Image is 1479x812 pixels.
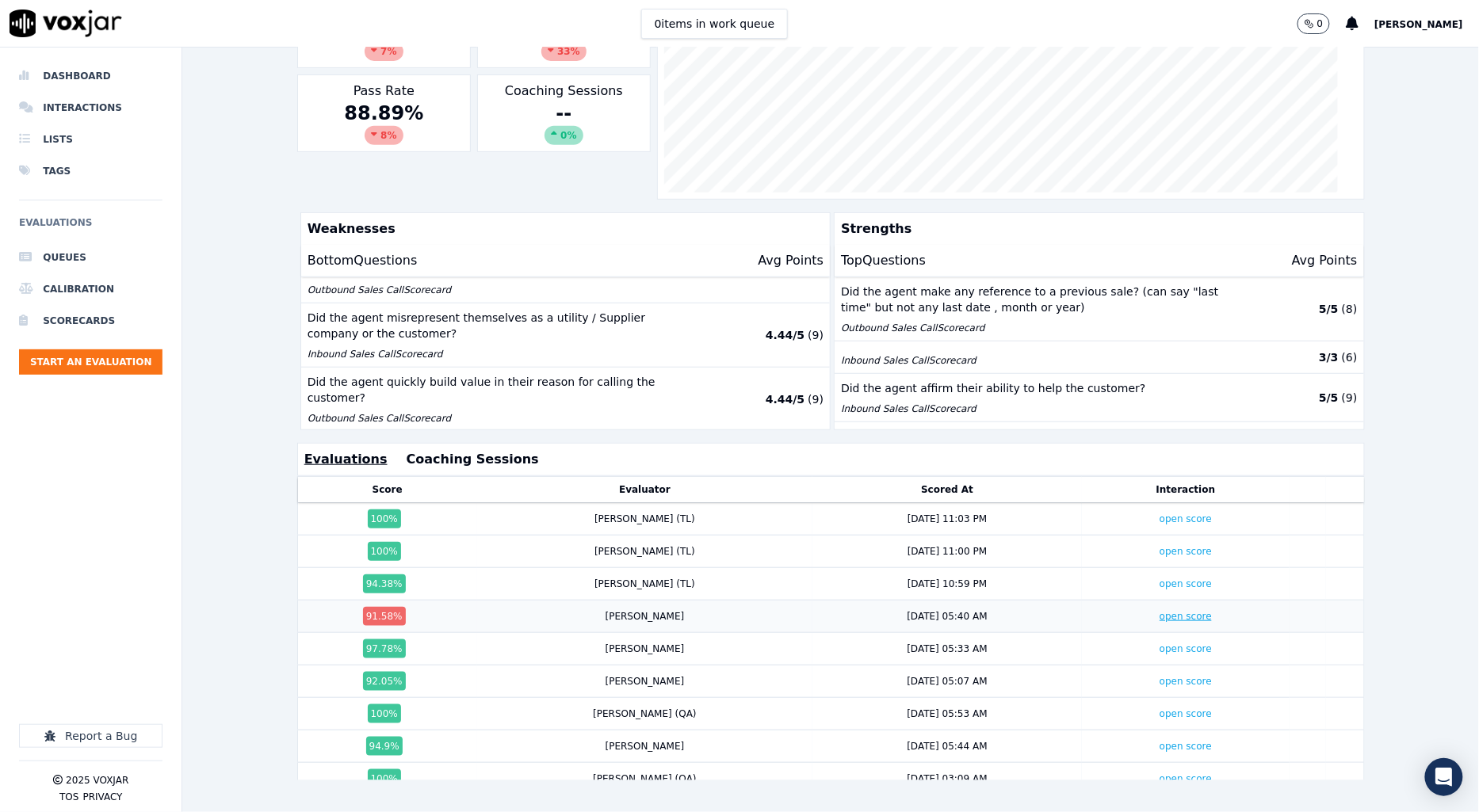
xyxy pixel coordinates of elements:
[606,610,685,623] div: [PERSON_NAME]
[908,740,988,753] div: [DATE] 05:44 AM
[841,251,926,270] p: Top Questions
[908,513,987,525] div: [DATE] 11:03 PM
[908,772,988,785] div: [DATE] 03:09 AM
[477,74,651,152] div: Coaching Sessions
[10,10,122,37] img: voxjar logo
[19,349,162,375] button: Start an Evaluation
[366,737,403,756] div: 94.9 %
[908,610,988,623] div: [DATE] 05:40 AM
[594,545,695,558] div: [PERSON_NAME] (TL)
[19,242,162,273] a: Queues
[407,450,539,469] button: Coaching Sessions
[308,374,695,406] p: Did the agent quickly build value in their reason for calling the customer?
[908,642,988,655] div: [DATE] 05:33 AM
[484,101,644,145] div: --
[19,124,162,155] a: Lists
[308,251,418,270] p: Bottom Questions
[301,303,830,368] button: Did the agent misrepresent themselves as a utility / Supplier company or the customer? Inbound Sa...
[908,707,988,720] div: [DATE] 05:53 AM
[641,9,789,39] button: 0items in work queue
[363,639,406,658] div: 97.78 %
[593,707,697,720] div: [PERSON_NAME] (QA)
[19,273,162,305] a: Calibration
[606,740,685,753] div: [PERSON_NAME]
[1319,301,1339,317] p: 5 / 5
[758,251,824,270] p: Avg Points
[921,483,973,496] button: Scored At
[908,545,987,558] div: [DATE] 11:00 PM
[19,305,162,337] a: Scorecards
[808,327,824,343] p: ( 9 )
[19,213,162,242] h6: Evaluations
[308,412,695,425] p: Outbound Sales Call Scorecard
[606,642,685,655] div: [PERSON_NAME]
[59,791,78,803] button: TOS
[594,578,695,590] div: [PERSON_NAME] (TL)
[373,483,403,496] button: Score
[1374,19,1463,30] span: [PERSON_NAME]
[766,391,804,407] p: 4.44 / 5
[594,513,695,525] div: [PERSON_NAME] (TL)
[363,574,406,593] div: 94.38 %
[363,607,406,626] div: 91.58 %
[1160,513,1212,524] a: open score
[545,126,583,145] div: 0%
[841,354,1229,367] p: Inbound Sales Call Scorecard
[301,368,830,432] button: Did the agent quickly build value in their reason for calling the customer? Outbound Sales CallSc...
[841,429,1229,476] p: Did the agent attempt to collect customer information such as First and Last Name, Service Addres...
[19,155,162,187] a: Tags
[1374,14,1479,33] button: [PERSON_NAME]
[835,277,1363,341] button: Did the agent make any reference to a previous sale? (can say "last time" but not any last date ,...
[1342,390,1358,406] p: ( 9 )
[835,374,1363,422] button: Did the agent affirm their ability to help the customer? Inbound Sales CallScorecard 5/5 (9)
[19,60,162,92] a: Dashboard
[1160,676,1212,687] a: open score
[1297,13,1331,34] button: 0
[1317,17,1324,30] p: 0
[1297,13,1347,34] button: 0
[841,284,1229,315] p: Did the agent make any reference to a previous sale? (can say "last time" but not any last date ,...
[1160,643,1212,654] a: open score
[1160,773,1212,784] a: open score
[808,391,824,407] p: ( 9 )
[841,380,1229,396] p: Did the agent affirm their ability to help the customer?
[19,724,162,748] button: Report a Bug
[19,92,162,124] a: Interactions
[1342,301,1358,317] p: ( 8 )
[606,675,685,688] div: [PERSON_NAME]
[1160,546,1212,557] a: open score
[368,509,401,528] div: 100 %
[1160,578,1212,589] a: open score
[363,672,406,691] div: 92.05 %
[82,791,122,803] button: Privacy
[1160,611,1212,622] a: open score
[1160,741,1212,752] a: open score
[297,74,471,152] div: Pass Rate
[308,284,695,296] p: Outbound Sales Call Scorecard
[1342,349,1358,365] p: ( 6 )
[368,769,401,788] div: 100 %
[766,327,804,343] p: 4.44 / 5
[619,483,671,496] button: Evaluator
[593,772,697,785] div: [PERSON_NAME] (QA)
[908,578,987,590] div: [DATE] 10:59 PM
[308,348,695,360] p: Inbound Sales Call Scorecard
[1425,758,1463,796] div: Open Intercom Messenger
[835,341,1363,374] button: Inbound Sales CallScorecard 3/3 (6)
[1160,708,1212,719] a: open score
[304,450,388,469] button: Evaluations
[1319,349,1339,365] p: 3 / 3
[841,402,1229,415] p: Inbound Sales Call Scorecard
[1156,483,1216,496] button: Interaction
[365,126,403,145] div: 8 %
[66,774,128,787] p: 2025 Voxjar
[368,704,401,723] div: 100 %
[541,42,587,61] div: 33 %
